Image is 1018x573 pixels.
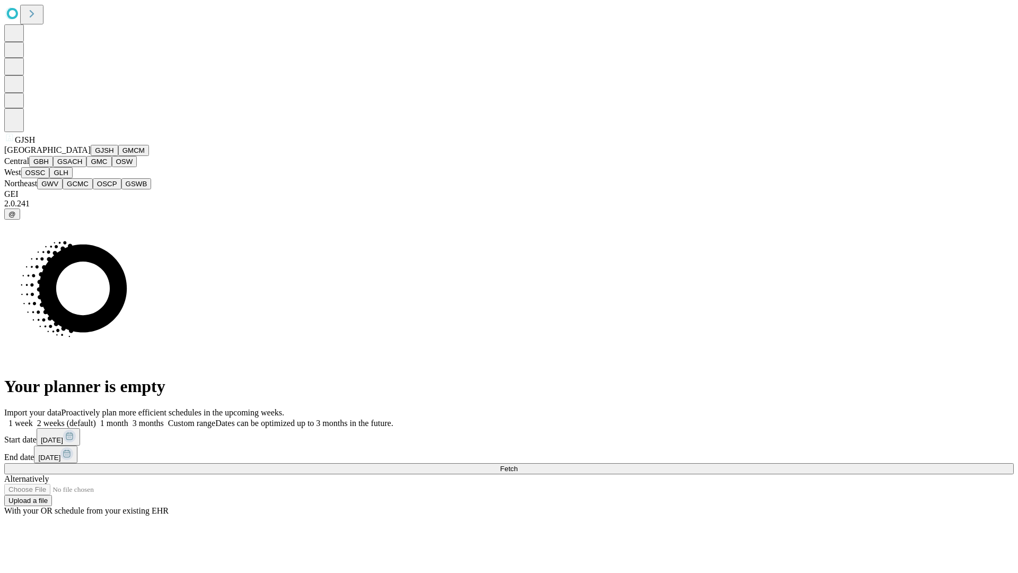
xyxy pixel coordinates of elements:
[215,419,393,428] span: Dates can be optimized up to 3 months in the future.
[53,156,86,167] button: GSACH
[41,436,63,444] span: [DATE]
[29,156,53,167] button: GBH
[93,178,121,189] button: OSCP
[4,168,21,177] span: West
[37,428,80,446] button: [DATE]
[4,179,37,188] span: Northeast
[121,178,152,189] button: GSWB
[37,419,96,428] span: 2 weeks (default)
[4,463,1014,474] button: Fetch
[91,145,118,156] button: GJSH
[4,408,62,417] span: Import your data
[112,156,137,167] button: OSW
[4,199,1014,209] div: 2.0.241
[500,465,517,473] span: Fetch
[4,209,20,220] button: @
[4,474,49,483] span: Alternatively
[4,428,1014,446] div: Start date
[4,495,52,506] button: Upload a file
[100,419,128,428] span: 1 month
[4,506,169,515] span: With your OR schedule from your existing EHR
[4,157,29,166] span: Central
[34,446,77,463] button: [DATE]
[49,167,72,178] button: GLH
[8,419,33,428] span: 1 week
[4,145,91,154] span: [GEOGRAPHIC_DATA]
[118,145,149,156] button: GMCM
[133,419,164,428] span: 3 months
[168,419,215,428] span: Custom range
[4,446,1014,463] div: End date
[63,178,93,189] button: GCMC
[37,178,63,189] button: GWV
[62,408,284,417] span: Proactively plan more efficient schedules in the upcoming weeks.
[86,156,111,167] button: GMC
[15,135,35,144] span: GJSH
[4,189,1014,199] div: GEI
[38,454,60,462] span: [DATE]
[8,210,16,218] span: @
[4,377,1014,396] h1: Your planner is empty
[21,167,50,178] button: OSSC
